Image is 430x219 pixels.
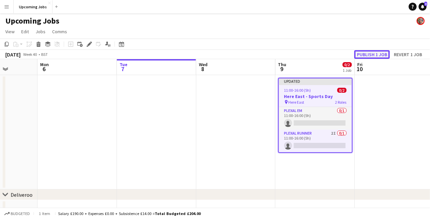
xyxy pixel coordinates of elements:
[335,100,347,105] span: 2 Roles
[391,50,425,59] button: Revert 1 job
[279,130,352,152] app-card-role: Plexal Runner2I0/111:00-16:00 (5h)
[41,52,48,57] div: BST
[19,27,32,36] a: Edit
[155,211,201,216] span: Total Budgeted £204.00
[3,210,31,217] button: Budgeted
[5,16,59,26] h1: Upcoming Jobs
[40,61,49,67] span: Mon
[49,27,70,36] a: Comms
[343,68,352,73] div: 1 Job
[354,50,390,59] button: Publish 1 job
[5,29,15,35] span: View
[284,88,311,93] span: 11:00-16:00 (5h)
[5,51,21,58] div: [DATE]
[198,65,208,73] span: 8
[337,88,347,93] span: 0/2
[277,65,287,73] span: 9
[39,65,49,73] span: 6
[36,29,45,35] span: Jobs
[11,211,30,216] span: Budgeted
[21,29,29,35] span: Edit
[120,61,128,67] span: Tue
[52,29,67,35] span: Comms
[11,191,33,198] div: Deliveroo
[417,17,425,25] app-user-avatar: Jade Beasley
[278,78,353,153] app-job-card: Updated11:00-16:00 (5h)0/2Here East - Sports Day Here East2 RolesPlexal EM0/111:00-16:00 (5h) Ple...
[279,107,352,130] app-card-role: Plexal EM0/111:00-16:00 (5h)
[278,61,287,67] span: Thu
[37,211,52,216] span: 1 item
[3,27,17,36] a: View
[343,62,352,67] span: 0/2
[279,93,352,99] h3: Here East - Sports Day
[14,0,52,13] button: Upcoming Jobs
[358,61,363,67] span: Fri
[419,3,427,11] a: 3
[357,65,363,73] span: 10
[289,100,304,105] span: Here East
[22,52,39,57] span: Week 40
[119,65,128,73] span: 7
[199,61,208,67] span: Wed
[58,211,201,216] div: Salary £190.00 + Expenses £0.00 + Subsistence £14.00 =
[424,2,427,6] span: 3
[279,78,352,84] div: Updated
[33,27,48,36] a: Jobs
